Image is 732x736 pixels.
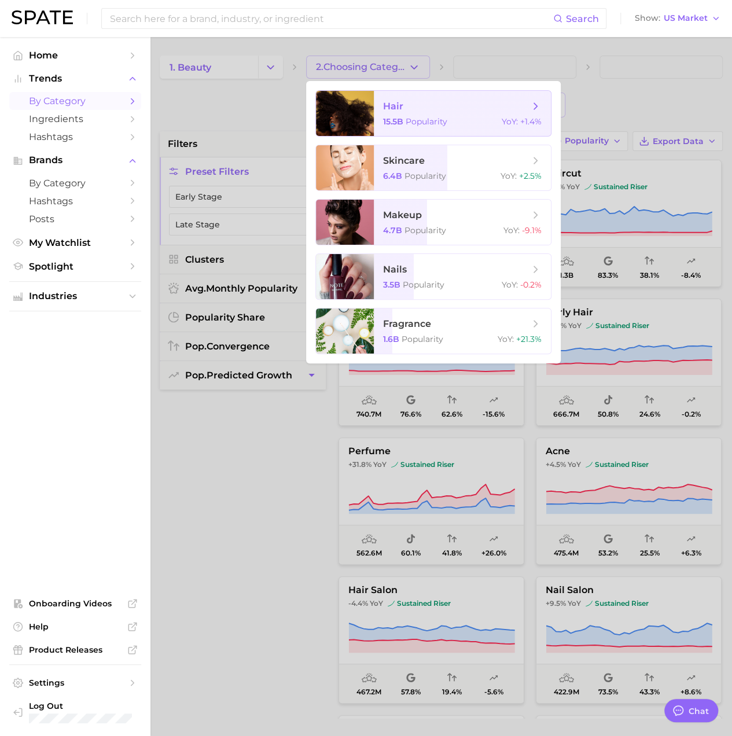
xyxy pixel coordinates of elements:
[404,225,446,235] span: Popularity
[501,171,517,181] span: YoY :
[502,116,518,127] span: YoY :
[520,279,542,290] span: -0.2%
[383,155,425,166] span: skincare
[9,595,141,612] a: Onboarding Videos
[406,116,447,127] span: Popularity
[566,13,599,24] span: Search
[498,334,514,344] span: YoY :
[29,237,122,248] span: My Watchlist
[383,334,399,344] span: 1.6b
[306,81,561,363] ul: 2.Choosing Category
[9,110,141,128] a: Ingredients
[29,155,122,165] span: Brands
[29,678,122,688] span: Settings
[383,279,400,290] span: 3.5b
[29,50,122,61] span: Home
[516,334,542,344] span: +21.3%
[29,196,122,207] span: Hashtags
[383,209,422,220] span: makeup
[12,10,73,24] img: SPATE
[29,178,122,189] span: by Category
[29,598,122,609] span: Onboarding Videos
[9,128,141,146] a: Hashtags
[9,152,141,169] button: Brands
[383,318,431,329] span: fragrance
[632,11,723,26] button: ShowUS Market
[519,171,542,181] span: +2.5%
[520,116,542,127] span: +1.4%
[502,279,518,290] span: YoY :
[29,291,122,301] span: Industries
[403,279,444,290] span: Popularity
[9,192,141,210] a: Hashtags
[9,257,141,275] a: Spotlight
[383,225,402,235] span: 4.7b
[9,92,141,110] a: by Category
[29,73,122,84] span: Trends
[383,264,407,275] span: nails
[29,261,122,272] span: Spotlight
[29,113,122,124] span: Ingredients
[9,70,141,87] button: Trends
[503,225,520,235] span: YoY :
[9,46,141,64] a: Home
[9,174,141,192] a: by Category
[9,641,141,658] a: Product Releases
[9,210,141,228] a: Posts
[383,101,403,112] span: hair
[383,116,403,127] span: 15.5b
[664,15,708,21] span: US Market
[402,334,443,344] span: Popularity
[9,288,141,305] button: Industries
[29,95,122,106] span: by Category
[109,9,553,28] input: Search here for a brand, industry, or ingredient
[29,621,122,632] span: Help
[9,697,141,727] a: Log out. Currently logged in with e-mail pryan@sharkninja.com.
[635,15,660,21] span: Show
[9,234,141,252] a: My Watchlist
[29,131,122,142] span: Hashtags
[404,171,446,181] span: Popularity
[522,225,542,235] span: -9.1%
[383,171,402,181] span: 6.4b
[29,214,122,225] span: Posts
[9,618,141,635] a: Help
[9,674,141,691] a: Settings
[29,645,122,655] span: Product Releases
[29,701,132,711] span: Log Out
